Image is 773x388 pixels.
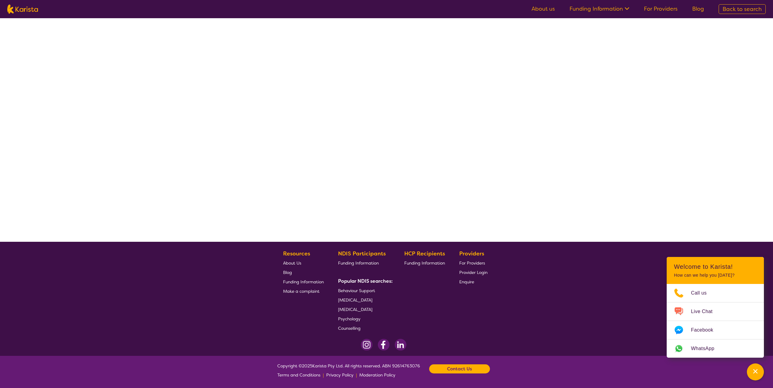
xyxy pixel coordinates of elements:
[338,323,390,333] a: Counselling
[459,268,487,277] a: Provider Login
[338,250,386,257] b: NDIS Participants
[667,339,764,358] a: Web link opens in a new tab.
[338,258,390,268] a: Funding Information
[644,5,678,12] a: For Providers
[359,372,395,378] span: Moderation Policy
[404,260,445,266] span: Funding Information
[532,5,555,12] a: About us
[283,258,324,268] a: About Us
[277,361,420,380] span: Copyright © 2025 Karista Pty Ltd. All rights reserved. ABN 92614763076
[338,307,372,312] span: [MEDICAL_DATA]
[747,363,764,380] button: Channel Menu
[326,370,354,380] a: Privacy Policy
[404,250,445,257] b: HCP Recipients
[691,344,722,353] span: WhatsApp
[691,288,714,298] span: Call us
[459,270,487,275] span: Provider Login
[674,263,757,270] h2: Welcome to Karista!
[361,339,373,351] img: Instagram
[338,314,390,323] a: Psychology
[283,268,324,277] a: Blog
[359,370,395,380] a: Moderation Policy
[283,277,324,286] a: Funding Information
[338,297,372,303] span: [MEDICAL_DATA]
[404,258,445,268] a: Funding Information
[691,307,720,316] span: Live Chat
[459,250,484,257] b: Providers
[338,316,361,322] span: Psychology
[667,257,764,358] div: Channel Menu
[326,372,354,378] span: Privacy Policy
[459,260,485,266] span: For Providers
[283,270,292,275] span: Blog
[447,364,472,373] b: Contact Us
[283,286,324,296] a: Make a complaint
[338,286,390,295] a: Behaviour Support
[283,288,320,294] span: Make a complaint
[338,305,390,314] a: [MEDICAL_DATA]
[283,250,310,257] b: Resources
[277,372,320,378] span: Terms and Conditions
[277,370,320,380] a: Terms and Conditions
[338,326,361,331] span: Counselling
[338,288,375,293] span: Behaviour Support
[691,326,720,335] span: Facebook
[283,279,324,285] span: Funding Information
[667,284,764,358] ul: Choose channel
[338,278,393,284] b: Popular NDIS searches:
[459,258,487,268] a: For Providers
[283,260,301,266] span: About Us
[323,370,324,380] p: |
[7,5,38,14] img: Karista logo
[674,273,757,278] p: How can we help you [DATE]?
[719,4,766,14] a: Back to search
[338,260,379,266] span: Funding Information
[378,339,390,351] img: Facebook
[395,339,406,351] img: LinkedIn
[569,5,629,12] a: Funding Information
[459,279,474,285] span: Enquire
[338,295,390,305] a: [MEDICAL_DATA]
[692,5,704,12] a: Blog
[356,370,357,380] p: |
[723,5,762,13] span: Back to search
[459,277,487,286] a: Enquire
